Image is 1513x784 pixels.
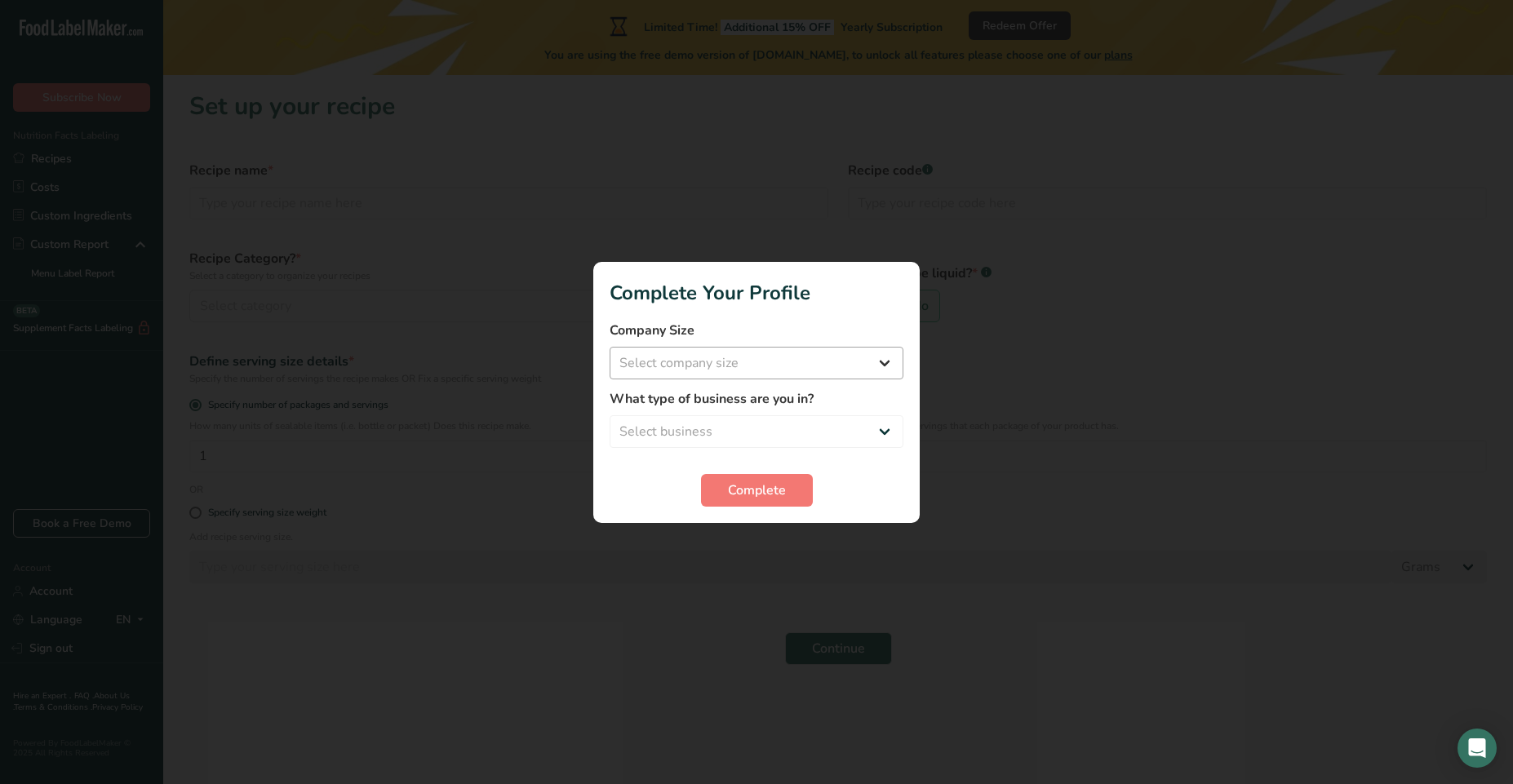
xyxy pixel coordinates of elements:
div: Open Intercom Messenger [1458,729,1497,768]
label: What type of business are you in? [610,389,903,409]
label: Company Size [610,321,903,340]
button: Complete [701,474,813,507]
h1: Complete Your Profile [610,278,903,308]
span: Complete [728,481,786,500]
